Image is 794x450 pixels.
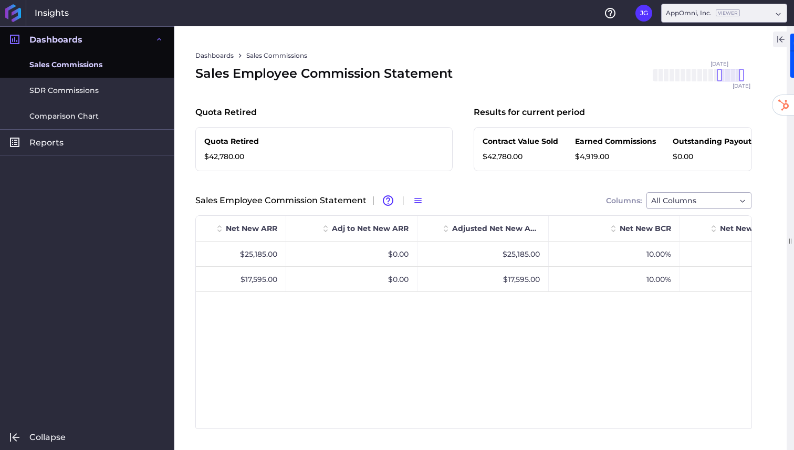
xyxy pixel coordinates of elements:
div: $0.00 [286,242,417,266]
div: $17,595.00 [155,267,286,291]
div: 10.00% [549,242,680,266]
p: Quota Retired [195,106,257,119]
div: $17,595.00 [417,267,549,291]
button: Help [602,5,619,22]
a: Dashboards [195,51,234,60]
p: Quota Retired [204,136,273,147]
div: Dropdown select [646,192,751,209]
div: Sales Employee Commission Statement [195,192,752,209]
span: Comparison Chart [29,111,99,122]
span: Net New ARR [226,224,277,233]
div: Sales Employee Commission Statement [195,64,453,83]
p: Contract Value Sold [483,136,558,147]
span: Net New BCR [620,224,671,233]
div: $25,185.00 [417,242,549,266]
span: Adj to Net New ARR [332,224,409,233]
div: Dropdown select [661,4,787,23]
p: Earned Commissions [575,136,656,147]
span: SDR Commissions [29,85,99,96]
span: [DATE] [733,83,750,89]
span: All Columns [651,194,696,207]
span: Columns: [606,197,642,204]
span: Sales Commissions [29,59,102,70]
span: Collapse [29,432,66,443]
a: Sales Commissions [246,51,307,60]
p: $42,780.00 [204,151,273,162]
p: $4,919.00 [575,151,656,162]
ins: Viewer [716,9,740,16]
div: AppOmni, Inc. [666,8,740,18]
p: Results for current period [474,106,585,119]
button: User Menu [635,5,652,22]
span: Reports [29,137,64,148]
span: [DATE] [711,61,728,67]
div: $25,185.00 [155,242,286,266]
p: $42,780.00 [483,151,558,162]
span: Adjusted Net New ARR [452,224,540,233]
div: 10.00% [549,267,680,291]
span: Dashboards [29,34,82,45]
div: $0.00 [286,267,417,291]
p: $0.00 [673,151,751,162]
p: Outstanding Payout [673,136,751,147]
